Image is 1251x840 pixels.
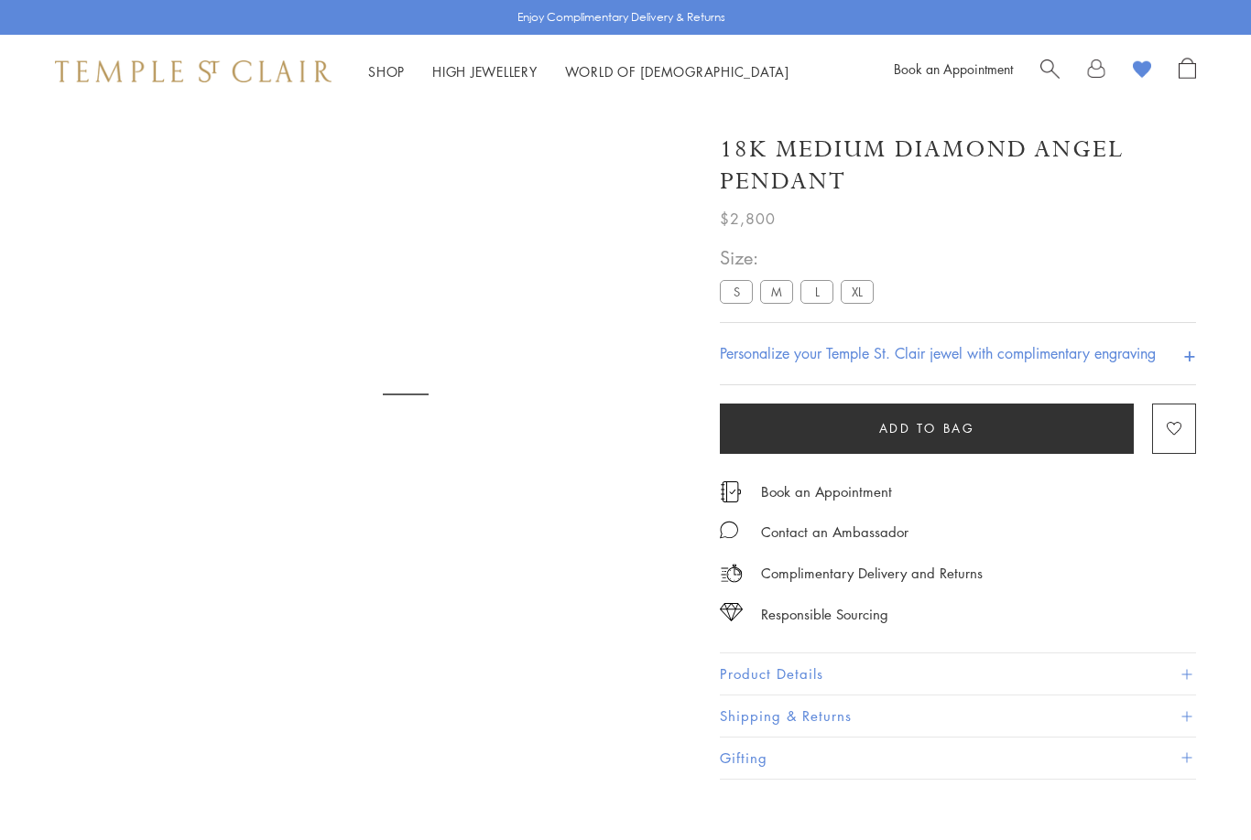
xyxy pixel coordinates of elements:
[761,603,888,626] div: Responsible Sourcing
[761,562,983,585] p: Complimentary Delivery and Returns
[720,653,1196,695] button: Product Details
[800,280,833,303] label: L
[432,62,538,81] a: High JewelleryHigh Jewellery
[720,738,1196,779] button: Gifting
[720,521,738,539] img: MessageIcon-01_2.svg
[720,481,742,502] img: icon_appointment.svg
[761,481,892,501] a: Book an Appointment
[720,207,776,231] span: $2,800
[55,60,332,82] img: Temple St. Clair
[565,62,789,81] a: World of [DEMOGRAPHIC_DATA]World of [DEMOGRAPHIC_DATA]
[879,418,975,438] span: Add to bag
[1133,58,1151,85] a: View Wishlist
[720,404,1134,454] button: Add to bag
[720,134,1196,198] h1: 18K Medium Diamond Angel Pendant
[720,695,1196,737] button: Shipping & Returns
[368,62,405,81] a: ShopShop
[720,242,881,273] span: Size:
[720,342,1156,364] h4: Personalize your Temple St. Clair jewel with complimentary engraving
[1183,337,1196,371] h4: +
[1040,58,1060,85] a: Search
[894,59,1013,78] a: Book an Appointment
[720,562,743,585] img: icon_delivery.svg
[720,603,743,621] img: icon_sourcing.svg
[841,280,874,303] label: XL
[760,280,793,303] label: M
[1179,58,1196,85] a: Open Shopping Bag
[368,60,789,83] nav: Main navigation
[720,280,753,303] label: S
[517,8,725,27] p: Enjoy Complimentary Delivery & Returns
[761,521,908,544] div: Contact an Ambassador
